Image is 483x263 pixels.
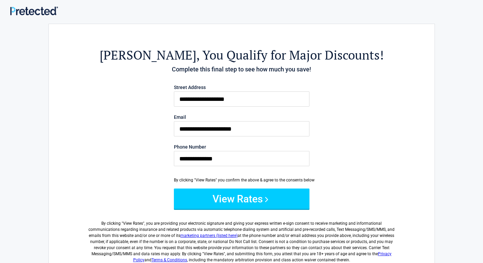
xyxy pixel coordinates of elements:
[174,85,309,90] label: Street Address
[174,115,309,119] label: Email
[10,6,58,15] img: Main Logo
[174,189,309,209] button: View Rates
[100,47,196,63] span: [PERSON_NAME]
[174,177,309,183] div: By clicking "View Rates" you confirm the above & agree to the consents below
[86,215,397,263] label: By clicking " ", you are providing your electronic signature and giving your express written e-si...
[180,233,238,238] a: marketing partners (listed here)
[123,221,143,226] span: View Rates
[86,65,397,74] h4: Complete this final step to see how much you save!
[152,258,187,262] a: Terms & Conditions
[174,145,309,149] label: Phone Number
[86,47,397,63] h2: , You Qualify for Major Discounts!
